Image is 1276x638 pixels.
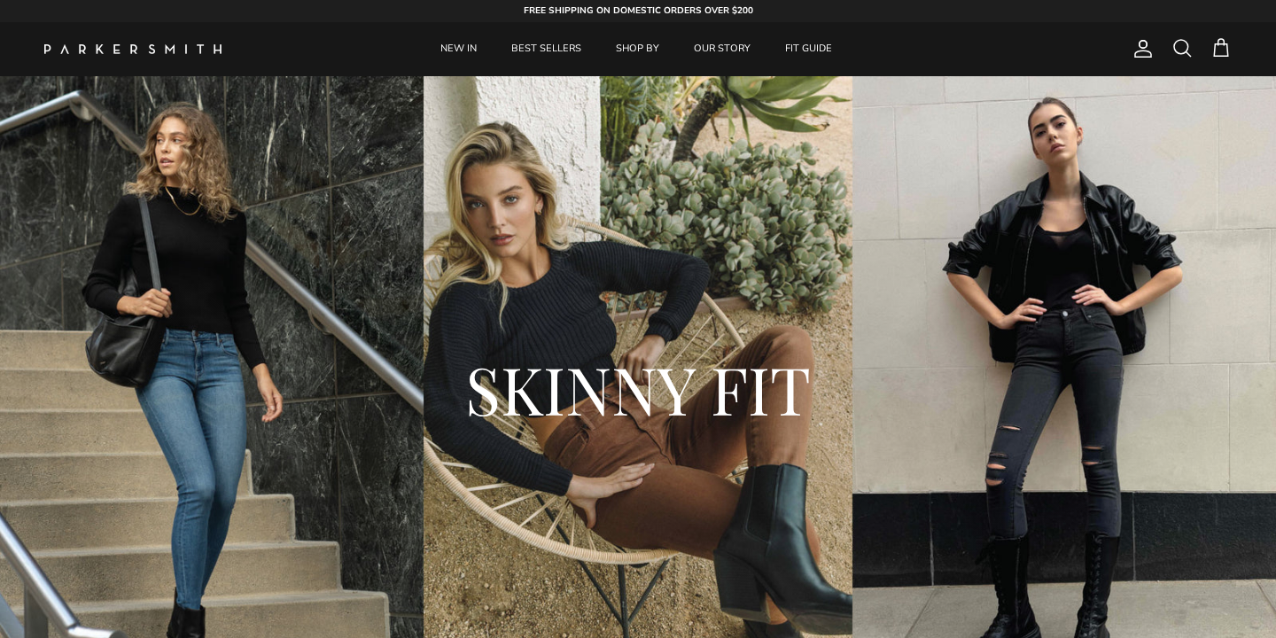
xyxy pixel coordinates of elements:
a: BEST SELLERS [495,22,597,76]
h2: SKINNY FIT [146,346,1130,432]
a: SHOP BY [600,22,675,76]
a: NEW IN [424,22,493,76]
strong: FREE SHIPPING ON DOMESTIC ORDERS OVER $200 [524,4,753,17]
a: OUR STORY [678,22,766,76]
a: Account [1125,38,1154,59]
a: FIT GUIDE [769,22,848,76]
div: Primary [264,22,1008,76]
img: Parker Smith [44,44,222,54]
